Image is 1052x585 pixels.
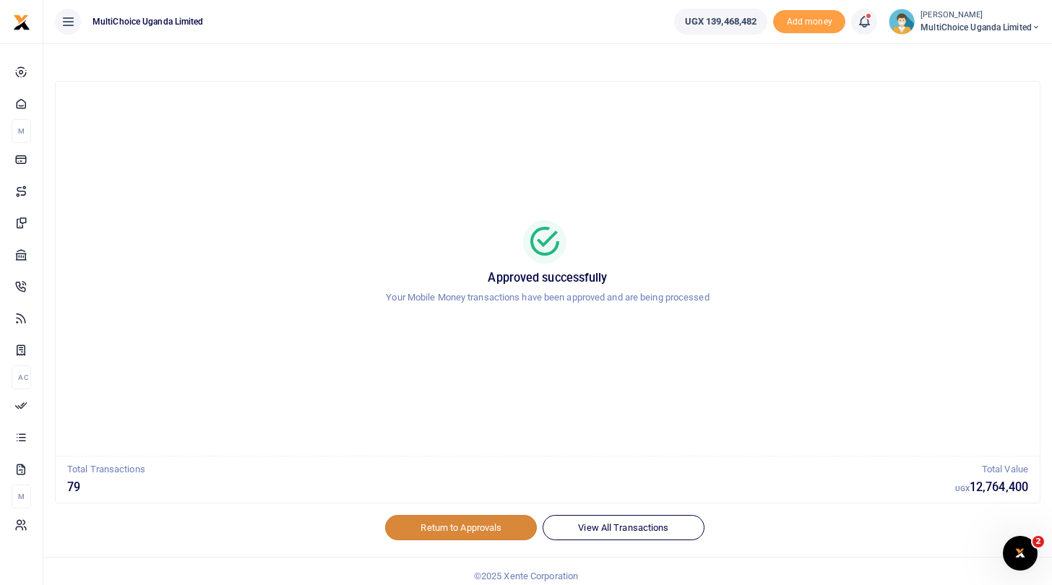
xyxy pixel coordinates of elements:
[955,480,1028,495] h5: 12,764,400
[674,9,768,35] a: UGX 139,468,482
[73,290,1022,305] p: Your Mobile Money transactions have been approved and are being processed
[773,10,845,34] span: Add money
[12,119,31,143] li: M
[1003,536,1038,571] iframe: Intercom live chat
[920,21,1040,34] span: MultiChoice Uganda Limited
[12,485,31,508] li: M
[73,271,1022,285] h5: Approved successfully
[773,10,845,34] li: Toup your wallet
[543,515,704,539] a: View All Transactions
[12,365,31,389] li: Ac
[13,16,30,27] a: logo-small logo-large logo-large
[13,14,30,31] img: logo-small
[668,9,774,35] li: Wallet ballance
[67,480,955,495] h5: 79
[889,9,915,35] img: profile-user
[1032,536,1044,547] span: 2
[955,462,1028,477] p: Total Value
[773,15,845,26] a: Add money
[955,485,970,493] small: UGX
[385,515,537,539] a: Return to Approvals
[87,15,210,28] span: MultiChoice Uganda Limited
[67,462,955,477] p: Total Transactions
[920,9,1040,22] small: [PERSON_NAME]
[889,9,1040,35] a: profile-user [PERSON_NAME] MultiChoice Uganda Limited
[685,14,757,29] span: UGX 139,468,482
